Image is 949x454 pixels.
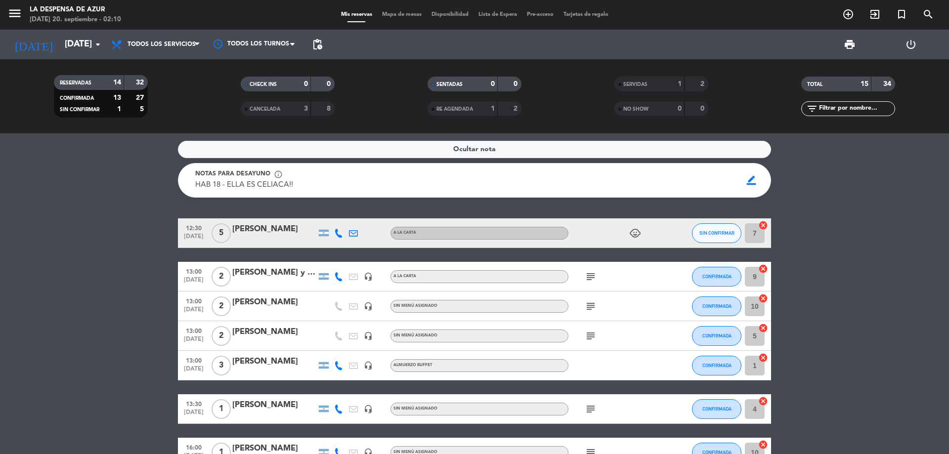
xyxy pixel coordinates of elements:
[232,266,316,279] div: [PERSON_NAME] y [PERSON_NAME]
[60,96,94,101] span: CONFIRMADA
[692,399,741,419] button: CONFIRMADA
[623,82,647,87] span: SERVIDAS
[692,326,741,346] button: CONFIRMADA
[304,81,308,87] strong: 0
[140,106,146,113] strong: 5
[181,441,206,453] span: 16:00
[232,326,316,338] div: [PERSON_NAME]
[842,8,854,20] i: add_circle_outline
[522,12,559,17] span: Pre-acceso
[758,440,768,450] i: cancel
[692,267,741,287] button: CONFIRMADA
[232,399,316,412] div: [PERSON_NAME]
[702,406,732,412] span: CONFIRMADA
[436,107,473,112] span: RE AGENDADA
[393,231,416,235] span: A LA CARTA
[880,30,942,59] div: LOG OUT
[393,407,437,411] span: Sin menú asignado
[364,272,373,281] i: headset_mic
[181,366,206,377] span: [DATE]
[364,361,373,370] i: headset_mic
[7,6,22,21] i: menu
[364,331,373,340] i: headset_mic
[212,223,231,243] span: 5
[136,94,146,101] strong: 27
[30,15,121,25] div: [DATE] 20. septiembre - 02:10
[60,81,91,85] span: RESERVADAS
[30,5,121,15] div: La Despensa de Azur
[60,107,99,112] span: SIN CONFIRMAR
[274,170,283,179] span: info_outline
[195,181,293,189] span: HAB 18 - ELLA ES CELIACA!!
[181,233,206,245] span: [DATE]
[623,107,648,112] span: NO SHOW
[181,354,206,366] span: 13:00
[7,6,22,24] button: menu
[393,363,432,367] span: Almuerzo buffet
[181,336,206,347] span: [DATE]
[692,296,741,316] button: CONFIRMADA
[700,81,706,87] strong: 2
[181,222,206,233] span: 12:30
[699,230,734,236] span: SIN CONFIRMAR
[136,79,146,86] strong: 32
[514,105,519,112] strong: 2
[113,94,121,101] strong: 13
[232,296,316,309] div: [PERSON_NAME]
[896,8,907,20] i: turned_in_not
[453,144,496,155] span: Ocultar nota
[304,105,308,112] strong: 3
[585,300,597,312] i: subject
[427,12,474,17] span: Disponibilidad
[181,295,206,306] span: 13:00
[702,303,732,309] span: CONFIRMADA
[585,271,597,283] i: subject
[883,81,893,87] strong: 34
[181,265,206,277] span: 13:00
[364,405,373,413] i: headset_mic
[113,79,121,86] strong: 14
[806,103,818,115] i: filter_list
[585,330,597,342] i: subject
[702,333,732,338] span: CONFIRMADA
[861,81,868,87] strong: 15
[393,450,437,454] span: Sin menú asignado
[7,34,60,55] i: [DATE]
[181,325,206,336] span: 13:00
[702,363,732,368] span: CONFIRMADA
[692,356,741,375] button: CONFIRMADA
[212,356,231,375] span: 3
[559,12,613,17] span: Tarjetas de regalo
[514,81,519,87] strong: 0
[364,302,373,311] i: headset_mic
[844,39,856,50] span: print
[377,12,427,17] span: Mapa de mesas
[869,8,881,20] i: exit_to_app
[678,105,682,112] strong: 0
[181,277,206,288] span: [DATE]
[758,396,768,406] i: cancel
[807,82,822,87] span: TOTAL
[336,12,377,17] span: Mis reservas
[758,220,768,230] i: cancel
[758,264,768,274] i: cancel
[128,41,196,48] span: Todos los servicios
[232,355,316,368] div: [PERSON_NAME]
[758,293,768,303] i: cancel
[212,326,231,346] span: 2
[232,223,316,236] div: [PERSON_NAME]
[327,81,333,87] strong: 0
[692,223,741,243] button: SIN CONFIRMAR
[212,399,231,419] span: 1
[758,323,768,333] i: cancel
[250,107,280,112] span: CANCELADA
[181,398,206,409] span: 13:30
[327,105,333,112] strong: 8
[758,353,768,363] i: cancel
[585,403,597,415] i: subject
[700,105,706,112] strong: 0
[629,227,641,239] i: child_care
[250,82,277,87] span: CHECK INS
[702,274,732,279] span: CONFIRMADA
[818,103,895,114] input: Filtrar por nombre...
